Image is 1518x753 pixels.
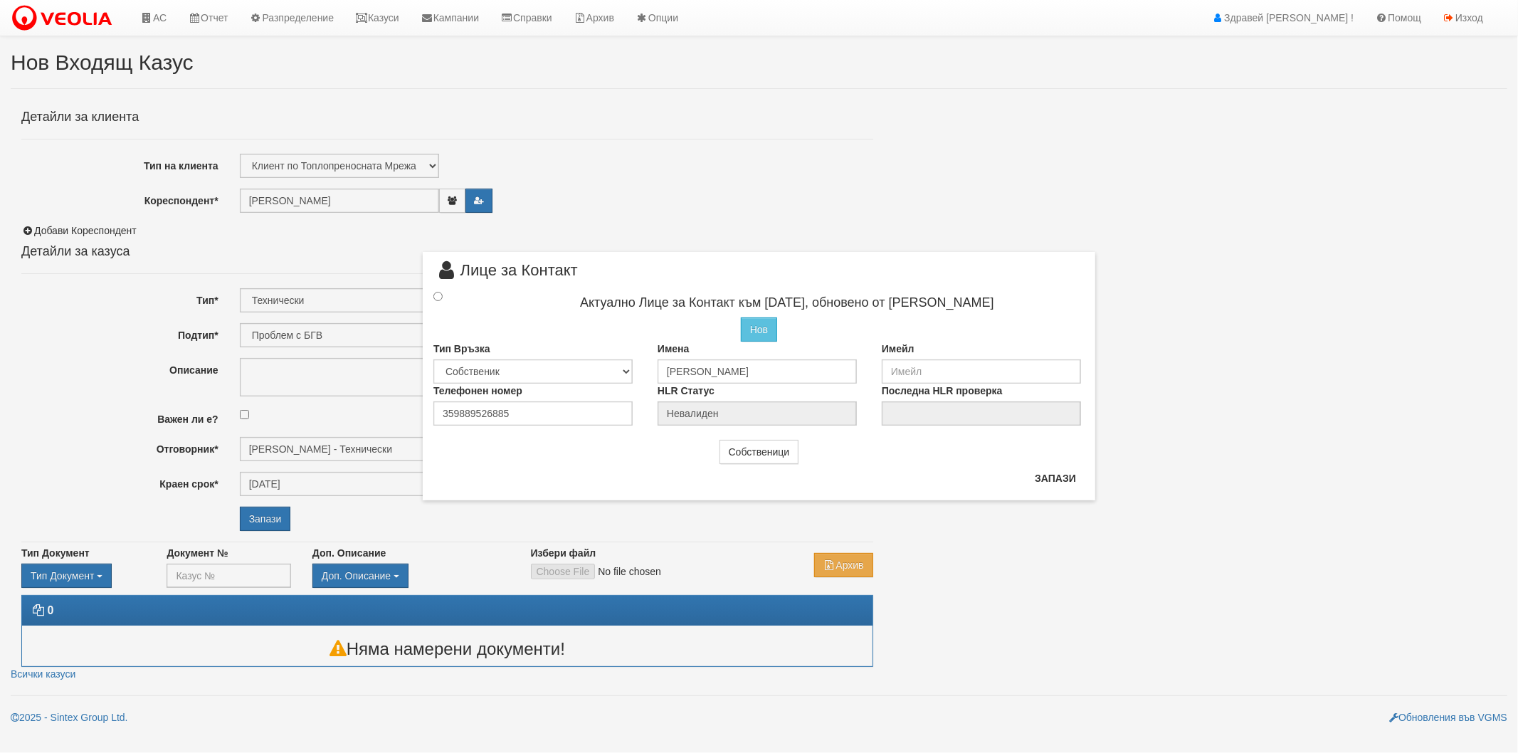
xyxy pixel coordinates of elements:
[741,317,777,342] button: Нов
[490,296,1085,310] h4: Актуално Лице за Контакт към [DATE], обновено от [PERSON_NAME]
[433,384,522,398] label: Телефонен номер
[433,342,490,356] label: Тип Връзка
[433,263,578,289] span: Лице за Контакт
[11,4,119,33] img: VeoliaLogo.png
[1026,467,1085,490] button: Запази
[882,359,1081,384] input: Имейл
[658,384,715,398] label: HLR Статус
[882,384,1003,398] label: Последна HLR проверка
[658,359,857,384] input: Имена
[433,401,633,426] input: Телефонен номер
[882,342,915,356] label: Имейл
[720,440,799,464] button: Собственици
[658,342,689,356] label: Имена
